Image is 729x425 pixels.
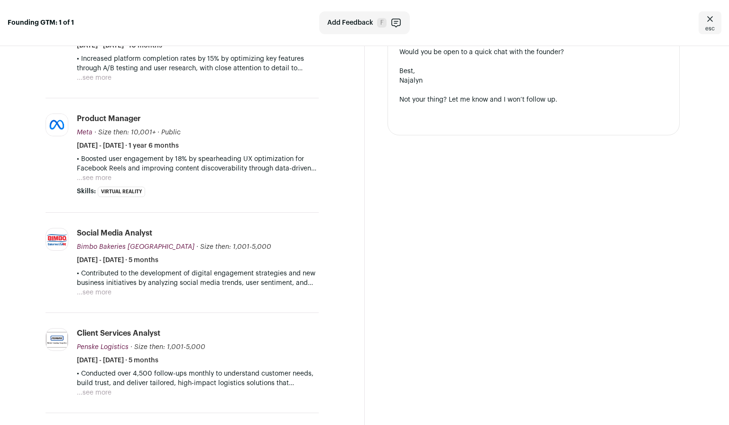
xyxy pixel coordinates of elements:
[77,255,158,265] span: [DATE] - [DATE] · 5 months
[705,25,715,32] span: esc
[77,173,111,183] button: ...see more
[399,95,668,104] div: Not your thing? Let me know and I won’t follow up.
[77,54,319,73] p: • Increased platform completion rates by 15% by optimizing key features through A/B testing and u...
[77,369,319,388] p: • Conducted over 4,500 follow-ups monthly to understand customer needs, build trust, and deliver ...
[399,47,668,57] div: Would you be open to a quick chat with the founder?
[399,66,668,76] div: Best,
[77,187,96,196] span: Skills:
[699,11,721,34] a: Close
[77,244,194,250] span: Bimbo Bakeries [GEOGRAPHIC_DATA]
[77,344,129,350] span: Penske Logistics
[77,129,92,136] span: Meta
[399,76,668,85] div: Najalyn
[77,356,158,365] span: [DATE] - [DATE] · 5 months
[77,141,179,151] span: [DATE] - [DATE] · 1 year 6 months
[77,228,152,238] div: Social Media Analyst
[319,11,410,34] button: Add Feedback F
[77,154,319,173] p: • Boosted user engagement by 18% by spearheading UX optimization for Facebook Reels and improving...
[94,129,156,136] span: · Size then: 10,001+
[77,388,111,397] button: ...see more
[77,328,160,339] div: Client Services Analyst
[77,288,111,297] button: ...see more
[8,18,74,28] strong: Founding GTM: 1 of 1
[46,332,68,348] img: 98c63348ce889e000783723c8760235c4acec804d0b4ff58a881658f5e6b8393.png
[327,18,373,28] span: Add Feedback
[77,73,111,83] button: ...see more
[196,244,271,250] span: · Size then: 1,001-5,000
[46,114,68,136] img: afd10b684991f508aa7e00cdd3707b66af72d1844587f95d1f14570fec7d3b0c.jpg
[161,129,181,136] span: Public
[46,234,68,245] img: c9633011560527f06e1dd64a790a8b3564f0c394215ed5b4f6cf23462d509a0c.png
[377,18,387,28] span: F
[77,113,141,124] div: Product Manager
[98,187,145,197] li: Virtual Reality
[130,344,205,350] span: · Size then: 1,001-5,000
[157,128,159,137] span: ·
[77,269,319,288] p: • Contributed to the development of digital engagement strategies and new business initiatives by...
